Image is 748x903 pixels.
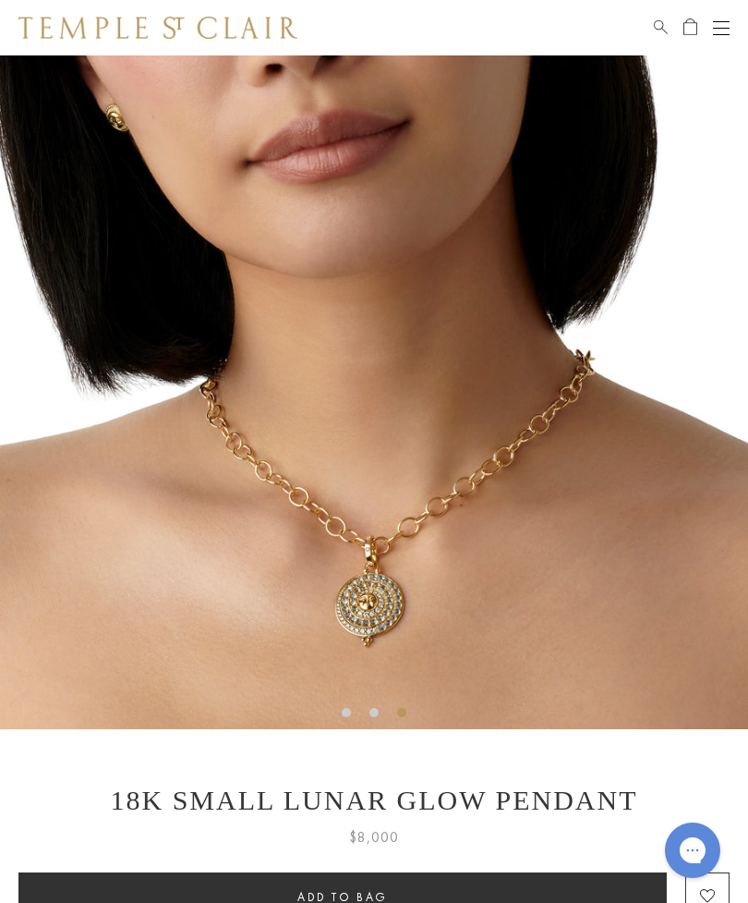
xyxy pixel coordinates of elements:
[18,17,297,39] img: Temple St. Clair
[713,17,730,39] button: Open navigation
[683,17,697,39] a: Open Shopping Bag
[654,17,668,39] a: Search
[656,816,730,885] iframe: Gorgias live chat messenger
[349,825,399,849] span: $8,000
[18,785,730,816] h1: 18K Small Lunar Glow Pendant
